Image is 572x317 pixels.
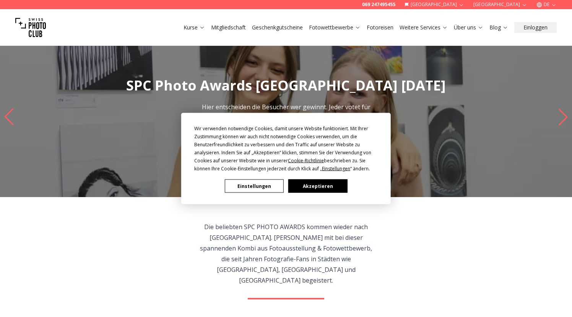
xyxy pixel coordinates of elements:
[288,180,347,193] button: Akzeptieren
[288,157,324,164] span: Cookie-Richtlinie
[181,113,391,204] div: Cookie Consent Prompt
[194,125,378,173] div: Wir verwenden notwendige Cookies, damit unsere Website funktioniert. Mit Ihrer Zustimmung können ...
[225,180,284,193] button: Einstellungen
[322,165,350,172] span: Einstellungen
